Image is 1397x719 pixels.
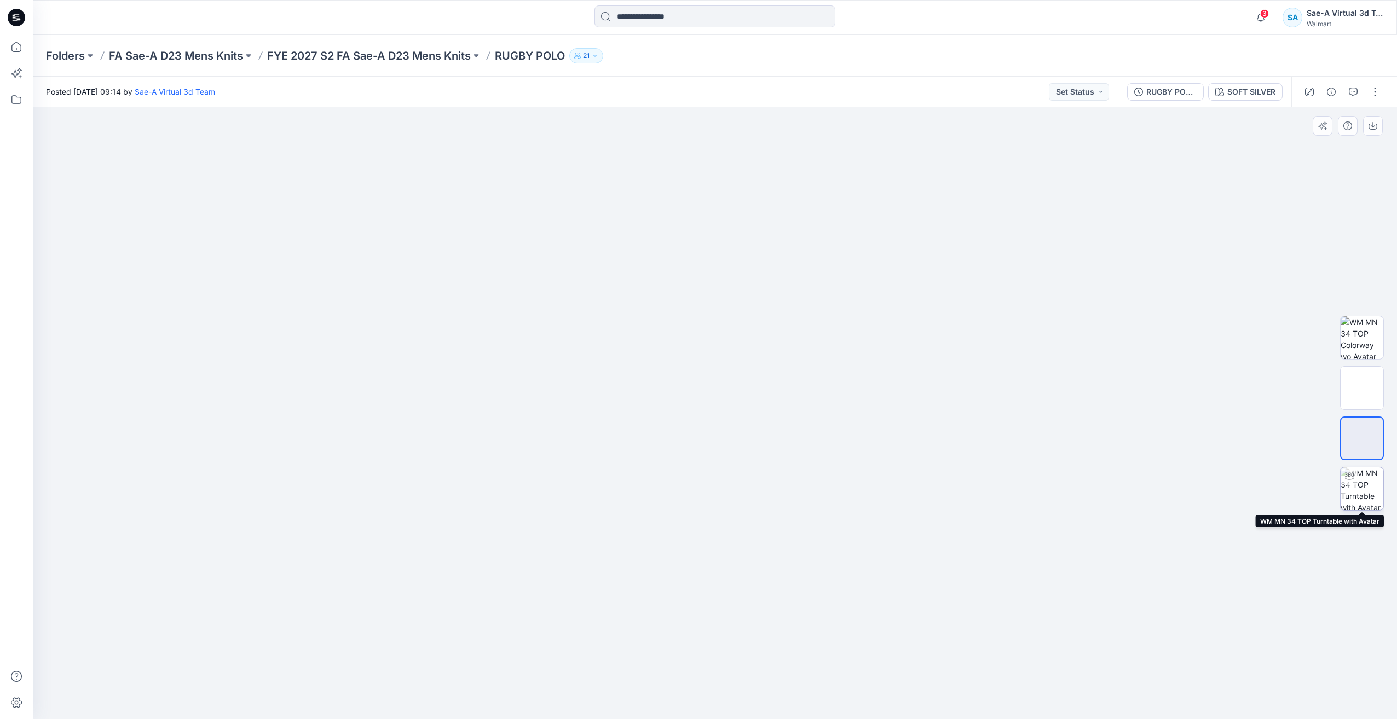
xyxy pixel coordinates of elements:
a: FYE 2027 S2 FA Sae-A D23 Mens Knits [267,48,471,63]
span: 3 [1260,9,1269,18]
p: RUGBY POLO [495,48,565,63]
button: RUGBY POLO_SOFT SILVER [1127,83,1204,101]
button: Details [1323,83,1340,101]
a: Sae-A Virtual 3d Team [135,87,215,96]
a: FA Sae-A D23 Mens Knits [109,48,243,63]
img: WM MN 34 TOP Turntable with Avatar [1341,467,1383,510]
p: 21 [583,50,590,62]
div: RUGBY POLO_SOFT SILVER [1146,86,1197,98]
div: SOFT SILVER [1227,86,1275,98]
button: 21 [569,48,603,63]
div: SA [1283,8,1302,27]
div: Walmart [1307,20,1383,28]
div: Sae-A Virtual 3d Team [1307,7,1383,20]
button: SOFT SILVER [1208,83,1283,101]
span: Posted [DATE] 09:14 by [46,86,215,97]
img: WM MN 34 TOP Colorway wo Avatar [1341,316,1383,359]
a: Folders [46,48,85,63]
